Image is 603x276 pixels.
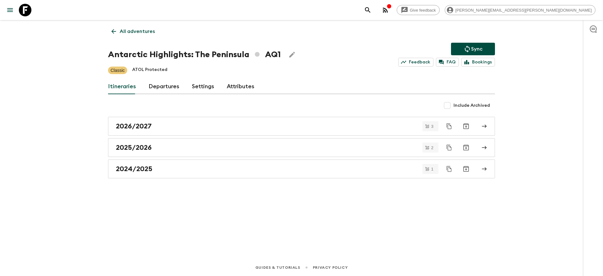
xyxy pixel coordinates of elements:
a: Settings [192,79,214,94]
button: Archive [460,163,472,175]
button: Duplicate [443,121,455,132]
a: Give feedback [397,5,440,15]
button: search adventures [361,4,374,16]
a: Bookings [461,58,495,67]
h2: 2024/2025 [116,165,152,173]
button: Sync adventure departures to the booking engine [451,43,495,55]
button: Edit Adventure Title [286,48,298,61]
span: Give feedback [406,8,439,13]
button: Duplicate [443,163,455,175]
span: 3 [427,124,437,128]
button: Duplicate [443,142,455,153]
a: All adventures [108,25,158,38]
span: [PERSON_NAME][EMAIL_ADDRESS][PERSON_NAME][DOMAIN_NAME] [452,8,595,13]
button: Archive [460,141,472,154]
a: FAQ [436,58,459,67]
a: Feedback [398,58,433,67]
h2: 2026/2027 [116,122,152,130]
h2: 2025/2026 [116,143,152,152]
p: Classic [111,67,125,73]
a: 2025/2026 [108,138,495,157]
a: Itineraries [108,79,136,94]
span: Include Archived [454,102,490,109]
a: 2026/2027 [108,117,495,136]
button: menu [4,4,16,16]
span: 2 [427,146,437,150]
a: 2024/2025 [108,160,495,178]
a: Privacy Policy [313,264,348,271]
button: Archive [460,120,472,133]
h1: Antarctic Highlights: The Peninsula AQ1 [108,48,281,61]
div: [PERSON_NAME][EMAIL_ADDRESS][PERSON_NAME][DOMAIN_NAME] [445,5,595,15]
p: All adventures [120,28,155,35]
a: Guides & Tutorials [255,264,300,271]
p: ATOL Protected [132,67,167,74]
span: 1 [427,167,437,171]
p: Sync [471,45,482,53]
a: Attributes [227,79,254,94]
a: Departures [149,79,179,94]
